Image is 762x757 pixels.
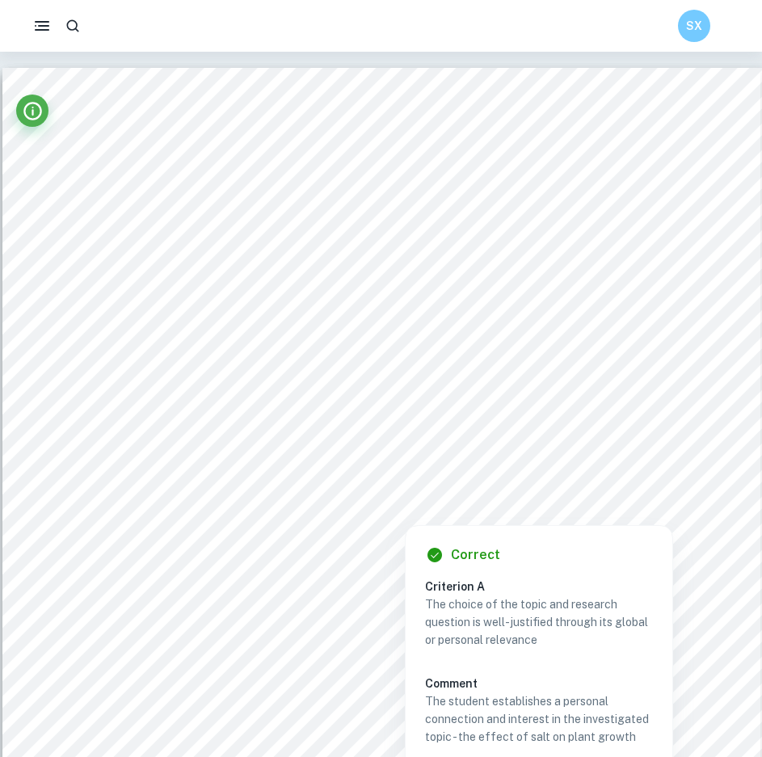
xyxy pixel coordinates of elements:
[16,95,48,127] button: Info
[425,595,653,649] p: The choice of the topic and research question is well-justified through its global or personal re...
[451,545,500,565] h6: Correct
[425,578,666,595] h6: Criterion A
[678,10,710,42] button: SX
[425,692,653,746] p: The student establishes a personal connection and interest in the investigated topic - the effect...
[425,675,653,692] h6: Comment
[685,17,704,35] h6: SX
